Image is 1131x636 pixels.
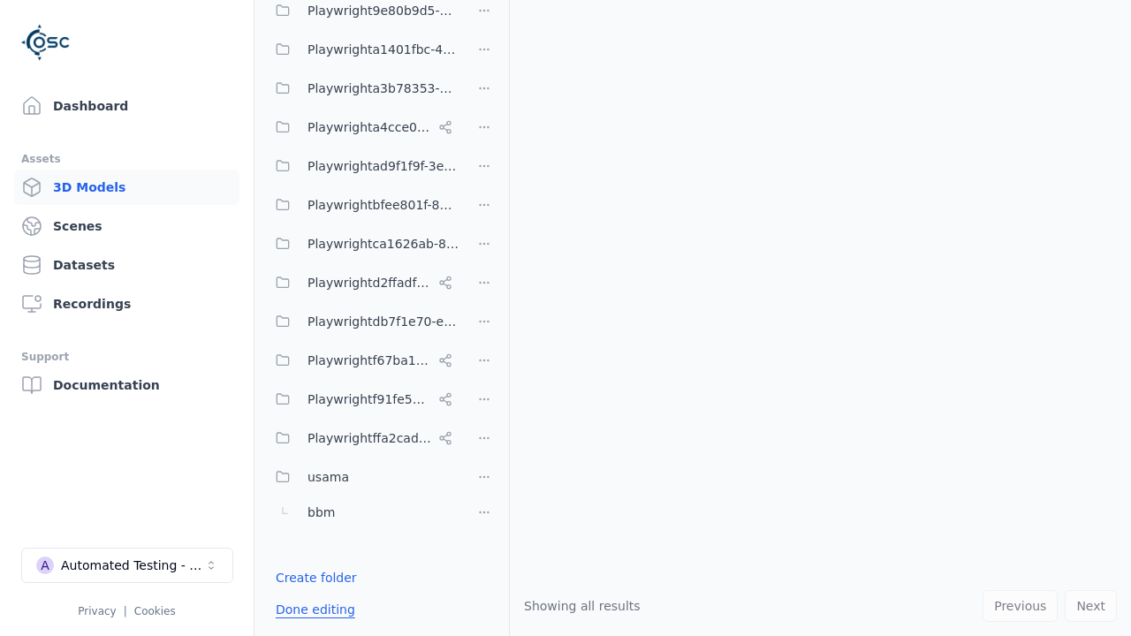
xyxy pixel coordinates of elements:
[36,556,54,574] div: A
[21,548,233,583] button: Select a workspace
[124,605,127,617] span: |
[307,117,431,138] span: Playwrighta4cce06a-a8e6-4c0d-bfc1-93e8d78d750a
[307,194,459,216] span: Playwrightbfee801f-8be1-42a6-b774-94c49e43b650
[307,350,431,371] span: Playwrightf67ba199-386a-42d1-aebc-3b37e79c7296
[265,562,368,594] button: Create folder
[14,247,239,283] a: Datasets
[265,343,459,378] button: Playwrightf67ba199-386a-42d1-aebc-3b37e79c7296
[265,594,366,625] button: Done editing
[307,466,349,488] span: usama
[14,170,239,205] a: 3D Models
[21,148,232,170] div: Assets
[21,346,232,367] div: Support
[14,367,239,403] a: Documentation
[307,233,459,254] span: Playwrightca1626ab-8cec-4ddc-b85a-2f9392fe08d1
[307,389,431,410] span: Playwrightf91fe523-dd75-44f3-a953-451f6070cb42
[307,272,431,293] span: Playwrightd2ffadf0-c973-454c-8fcf-dadaeffcb802
[307,311,459,332] span: Playwrightdb7f1e70-e54d-4da7-b38d-464ac70cc2ba
[265,495,459,530] button: bbm
[276,569,357,587] a: Create folder
[524,599,641,613] span: Showing all results
[265,382,459,417] button: Playwrightf91fe523-dd75-44f3-a953-451f6070cb42
[14,208,239,244] a: Scenes
[307,502,335,523] span: bbm
[265,420,459,456] button: Playwrightffa2cad8-0214-4c2f-a758-8e9593c5a37e
[265,459,459,495] button: usama
[265,71,459,106] button: Playwrighta3b78353-5999-46c5-9eab-70007203469a
[265,304,459,339] button: Playwrightdb7f1e70-e54d-4da7-b38d-464ac70cc2ba
[307,428,431,449] span: Playwrightffa2cad8-0214-4c2f-a758-8e9593c5a37e
[265,32,459,67] button: Playwrighta1401fbc-43d7-48dd-a309-be935d99d708
[265,110,459,145] button: Playwrighta4cce06a-a8e6-4c0d-bfc1-93e8d78d750a
[307,39,459,60] span: Playwrighta1401fbc-43d7-48dd-a309-be935d99d708
[134,605,176,617] a: Cookies
[307,155,459,177] span: Playwrightad9f1f9f-3e6a-4231-8f19-c506bf64a382
[265,187,459,223] button: Playwrightbfee801f-8be1-42a6-b774-94c49e43b650
[265,226,459,261] button: Playwrightca1626ab-8cec-4ddc-b85a-2f9392fe08d1
[265,148,459,184] button: Playwrightad9f1f9f-3e6a-4231-8f19-c506bf64a382
[21,18,71,67] img: Logo
[78,605,116,617] a: Privacy
[14,88,239,124] a: Dashboard
[307,78,459,99] span: Playwrighta3b78353-5999-46c5-9eab-70007203469a
[265,265,459,300] button: Playwrightd2ffadf0-c973-454c-8fcf-dadaeffcb802
[14,286,239,322] a: Recordings
[61,556,204,574] div: Automated Testing - Playwright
